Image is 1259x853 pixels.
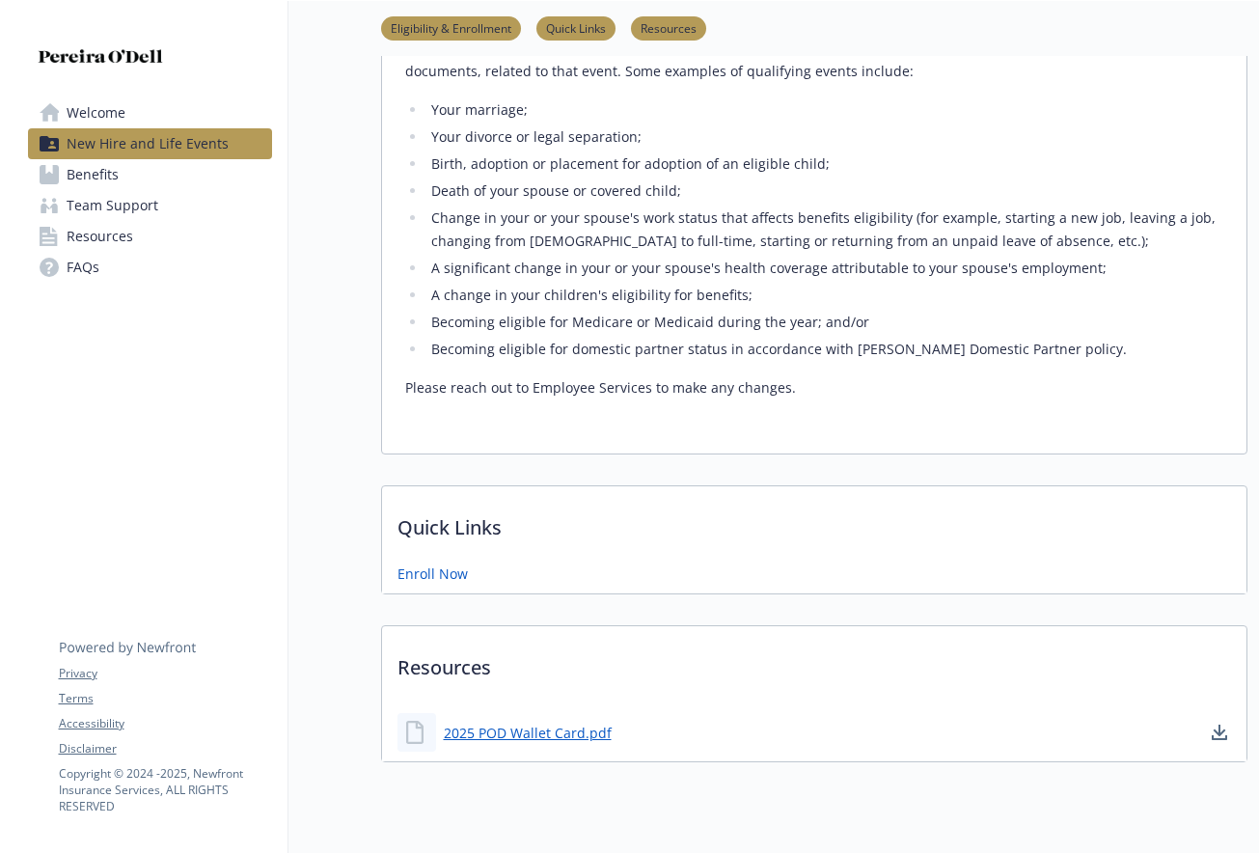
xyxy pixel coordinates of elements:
[536,18,616,37] a: Quick Links
[381,18,521,37] a: Eligibility & Enrollment
[28,190,272,221] a: Team Support
[67,97,125,128] span: Welcome
[426,152,1223,176] li: Birth, adoption or placement for adoption of an eligible child;
[59,715,271,732] a: Accessibility
[405,376,1223,399] p: Please reach out to Employee Services to make any changes.
[426,284,1223,307] li: A change in your children's eligibility for benefits;
[382,486,1246,558] p: Quick Links
[67,190,158,221] span: Team Support
[67,252,99,283] span: FAQs
[1208,721,1231,744] a: download document
[444,723,612,743] a: 2025 POD Wallet Card.pdf
[426,257,1223,280] li: A significant change in your or your spouse's health coverage attributable to your spouse's emplo...
[28,221,272,252] a: Resources
[397,564,468,584] a: Enroll Now
[28,252,272,283] a: FAQs
[59,690,271,707] a: Terms
[382,626,1246,698] p: Resources
[59,665,271,682] a: Privacy
[59,740,271,757] a: Disclaimer
[59,765,271,814] p: Copyright © 2024 - 2025 , Newfront Insurance Services, ALL RIGHTS RESERVED
[426,311,1223,334] li: Becoming eligible for Medicare or Medicaid during the year; and/or
[426,179,1223,203] li: Death of your spouse or covered child;
[28,159,272,190] a: Benefits
[28,97,272,128] a: Welcome
[426,206,1223,253] li: Change in your or your spouse's work status that affects benefits eligibility (for example, start...
[67,159,119,190] span: Benefits
[67,221,133,252] span: Resources
[426,338,1223,361] li: Becoming eligible for domestic partner status in accordance with [PERSON_NAME] Domestic Partner p...
[426,125,1223,149] li: Your divorce or legal separation;
[631,18,706,37] a: Resources
[28,128,272,159] a: New Hire and Life Events
[67,128,229,159] span: New Hire and Life Events
[426,98,1223,122] li: Your marriage;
